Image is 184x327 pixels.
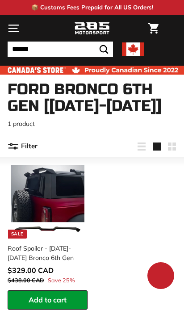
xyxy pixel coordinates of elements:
[8,119,176,129] p: 1 product
[8,81,176,115] h1: Ford Bronco 6th Gen [[DATE]-[DATE]]
[31,3,153,12] p: 📦 Customs Fees Prepaid for All US Orders!
[8,42,113,57] input: Search
[144,16,163,41] a: Cart
[48,276,75,285] span: Save 25%
[74,21,110,36] img: Logo_285_Motorsport_areodynamics_components
[8,162,88,290] a: Sale Roof Spoiler - [DATE]-[DATE] Bronco 6th Gen Save 25%
[8,230,27,239] div: Sale
[8,136,38,157] button: Filter
[8,290,88,310] button: Add to cart
[8,244,82,263] div: Roof Spoiler - [DATE]-[DATE] Bronco 6th Gen
[8,266,54,275] span: $329.00 CAD
[8,277,44,284] span: $438.00 CAD
[29,295,67,304] span: Add to cart
[145,262,177,291] inbox-online-store-chat: Shopify online store chat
